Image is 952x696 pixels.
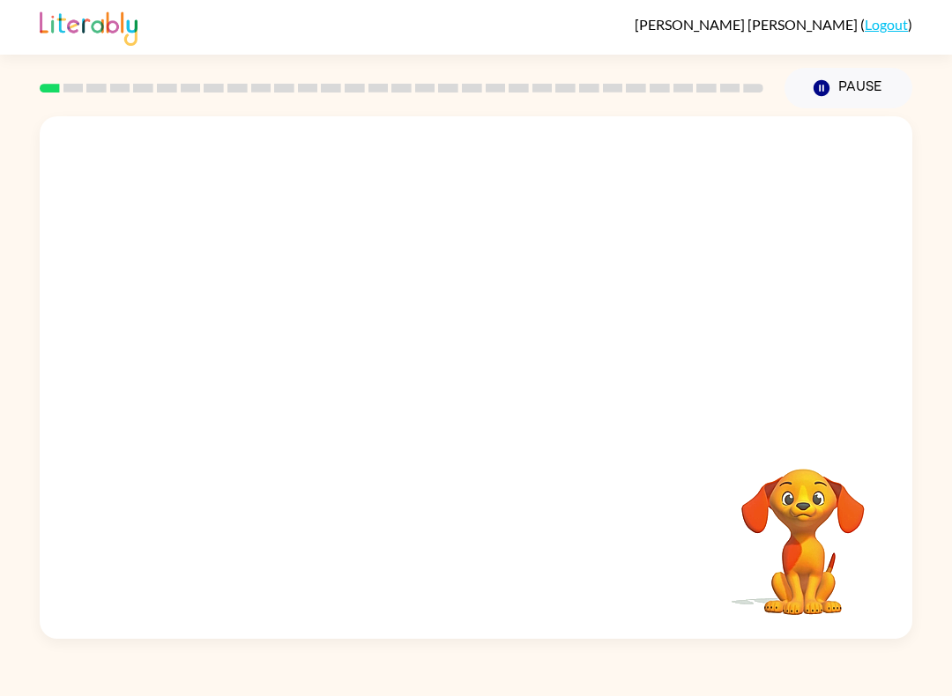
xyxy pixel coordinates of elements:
[40,7,138,46] img: Literably
[715,441,891,618] video: Your browser must support playing .mp4 files to use Literably. Please try using another browser.
[785,68,912,108] button: Pause
[865,16,908,33] a: Logout
[635,16,860,33] span: [PERSON_NAME] [PERSON_NAME]
[635,16,912,33] div: ( )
